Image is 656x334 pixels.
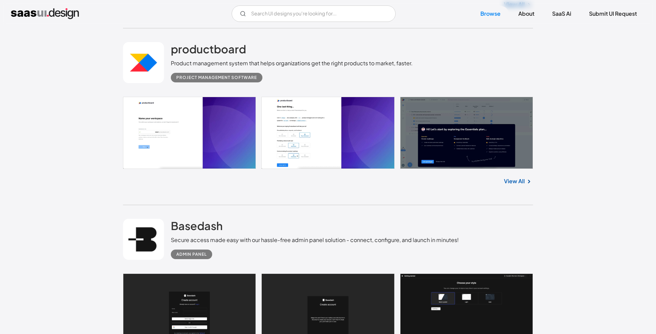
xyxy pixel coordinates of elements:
input: Search UI designs you're looking for... [232,5,396,22]
a: home [11,8,79,19]
a: View All [504,177,525,185]
div: Product management system that helps organizations get the right products to market, faster. [171,59,413,67]
a: Submit UI Request [581,6,645,21]
div: Secure access made easy with our hassle-free admin panel solution - connect, configure, and launc... [171,236,459,244]
a: Browse [472,6,509,21]
a: SaaS Ai [544,6,579,21]
div: Project Management Software [176,74,257,82]
a: Basedash [171,219,223,236]
a: productboard [171,42,246,59]
div: Admin Panel [176,250,207,258]
a: About [510,6,543,21]
h2: productboard [171,42,246,56]
h2: Basedash [171,219,223,232]
form: Email Form [232,5,396,22]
